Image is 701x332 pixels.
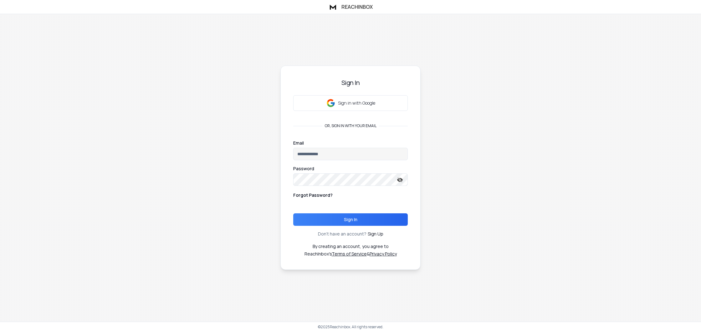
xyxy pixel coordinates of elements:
[328,2,338,11] img: logo
[338,100,375,106] p: Sign in with Google
[313,243,389,250] p: By creating an account, you agree to
[304,251,397,257] p: ReachInbox's &
[328,2,373,11] a: ReachInbox
[293,78,408,87] h3: Sign In
[293,213,408,226] button: Sign In
[318,325,383,330] p: © 2025 Reachinbox. All rights reserved.
[293,141,304,145] label: Email
[370,251,397,257] a: Privacy Policy
[322,123,379,128] p: or, sign in with your email
[293,192,333,198] p: Forgot Password?
[293,95,408,111] button: Sign in with Google
[293,166,314,171] label: Password
[318,231,366,237] p: Don't have an account?
[341,3,373,11] h1: ReachInbox
[368,231,383,237] a: Sign Up
[332,251,367,257] a: Terms of Service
